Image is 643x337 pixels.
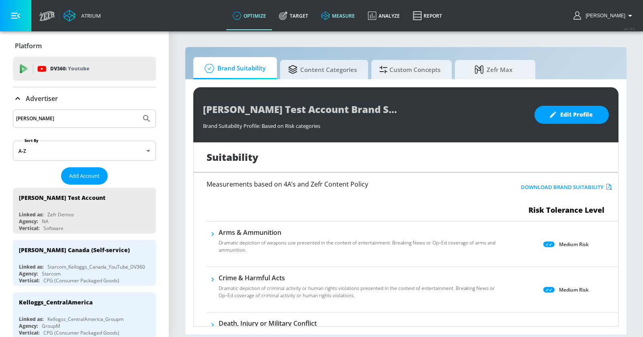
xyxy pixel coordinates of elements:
[203,118,526,129] div: Brand Suitability Profile: Based on Risk categories
[13,188,156,234] div: [PERSON_NAME] Test AccountLinked as:Zefr DemosAgency:NAVertical:Software
[13,87,156,110] div: Advertiser
[23,138,40,143] label: Sort By
[559,240,589,249] p: Medium Risk
[379,60,440,79] span: Custom Concepts
[19,225,39,232] div: Vertical:
[219,228,503,237] h6: Arms & Ammunition
[361,1,406,30] a: Analyze
[13,35,156,57] div: Platform
[288,60,357,79] span: Content Categories
[573,11,635,21] button: [PERSON_NAME]
[624,27,635,31] span: v 4.19.0
[68,64,89,73] p: Youtube
[463,60,524,79] span: Zefr Max
[43,329,119,336] div: CPG (Consumer Packaged Goods)
[50,64,89,73] p: DV360:
[47,263,145,270] div: Starcom_Kelloggs_Canada_YouTube_DV360
[19,329,39,336] div: Vertical:
[219,273,503,304] div: Crime & Harmful ActsDramatic depiction of criminal activity or human rights violations presented ...
[19,194,105,201] div: [PERSON_NAME] Test Account
[19,211,43,218] div: Linked as:
[19,277,39,284] div: Vertical:
[315,1,361,30] a: measure
[219,319,503,328] h6: Death, Injury or Military Conflict
[42,270,61,277] div: Starcom
[138,110,156,127] button: Submit Search
[43,277,119,284] div: CPG (Consumer Packaged Goods)
[13,240,156,286] div: [PERSON_NAME] Canada (Self-service)Linked as:Starcom_Kelloggs_Canada_YouTube_DV360Agency:StarcomV...
[272,1,315,30] a: Target
[219,273,503,282] h6: Crime & Harmful Acts
[19,298,93,306] div: Kelloggs_CentralAmerica
[78,12,101,19] div: Atrium
[19,218,38,225] div: Agency:
[551,110,593,120] span: Edit Profile
[13,141,156,161] div: A-Z
[19,323,38,329] div: Agency:
[201,59,266,78] span: Brand Suitability
[19,263,43,270] div: Linked as:
[219,239,503,254] p: Dramatic depiction of weapons use presented in the context of entertainment. Breaking News or Op–...
[226,1,272,30] a: optimize
[406,1,448,30] a: Report
[61,167,108,185] button: Add Account
[519,181,614,193] button: Download Brand Suitability
[559,286,589,294] p: Medium Risk
[219,285,503,299] p: Dramatic depiction of criminal activity or human rights violations presented in the context of en...
[26,94,58,103] p: Advertiser
[19,246,130,254] div: [PERSON_NAME] Canada (Self-service)
[219,228,503,259] div: Arms & AmmunitionDramatic depiction of weapons use presented in the context of entertainment. Bre...
[43,225,63,232] div: Software
[534,106,609,124] button: Edit Profile
[69,171,100,181] span: Add Account
[207,150,258,164] h1: Suitability
[47,316,124,323] div: Kellogss_CentralAmerica_Groupm
[582,13,625,18] span: login as: casey.cohen@zefr.com
[13,57,156,81] div: DV360: Youtube
[63,10,101,22] a: Atrium
[42,323,60,329] div: GroupM
[528,205,604,215] span: Risk Tolerance Level
[42,218,49,225] div: NA
[15,41,42,50] p: Platform
[19,270,38,277] div: Agency:
[19,316,43,323] div: Linked as:
[207,181,481,187] h6: Measurements based on 4A’s and Zefr Content Policy
[47,211,74,218] div: Zefr Demos
[16,113,138,124] input: Search by name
